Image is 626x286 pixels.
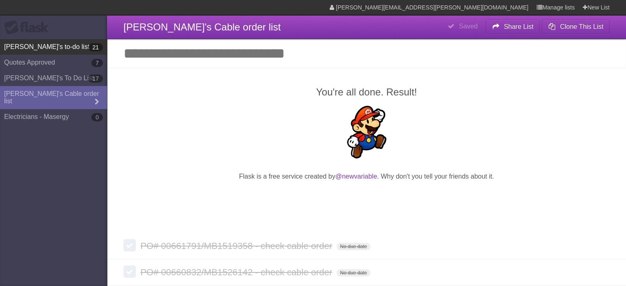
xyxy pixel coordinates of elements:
[140,241,334,251] span: PO# 00661791/MB1519358 - check cable order
[91,113,103,121] b: 0
[337,243,370,250] span: No due date
[140,267,334,277] span: PO# 00660832/MB1526142 - check cable order
[123,265,136,278] label: Done
[4,20,54,35] div: Flask
[91,59,103,67] b: 7
[352,192,382,203] iframe: X Post Button
[123,172,610,181] p: Flask is a free service created by . Why don't you tell your friends about it.
[123,21,281,33] span: [PERSON_NAME]'s Cable order list
[123,239,136,251] label: Done
[123,85,610,100] h2: You're all done. Result!
[337,269,370,277] span: No due date
[486,19,540,34] button: Share List
[88,74,103,83] b: 17
[88,43,103,51] b: 21
[340,106,393,158] img: Super Mario
[504,23,533,30] b: Share List
[542,19,610,34] button: Clone This List
[560,23,603,30] b: Clone This List
[335,173,377,180] a: @newvariable
[459,23,477,30] b: Saved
